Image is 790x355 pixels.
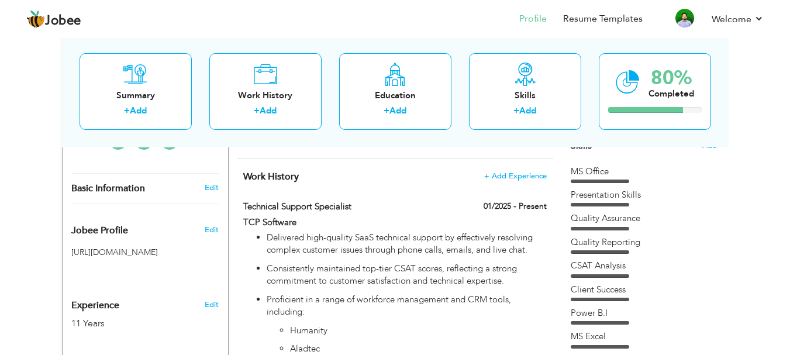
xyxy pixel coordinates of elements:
[267,294,546,319] p: Proficient in a range of workforce management and CRM tools, including:
[675,9,694,27] img: Profile Img
[513,105,519,117] label: +
[63,213,228,242] div: Enhance your career by creating a custom URL for your Jobee public profile.
[260,105,277,116] a: Add
[571,212,717,225] div: Quality Assurance
[71,184,145,194] span: Basic Information
[89,89,182,101] div: Summary
[571,236,717,249] div: Quality Reporting
[571,189,717,201] div: Presentation Skills
[712,12,764,26] a: Welcome
[243,216,440,229] label: TCP Software
[484,201,547,212] label: 01/2025 - Present
[571,307,717,319] div: Power B.I
[219,89,312,101] div: Work History
[571,284,717,296] div: Client Success
[571,330,717,343] div: MS Excel
[243,170,299,183] span: Work History
[484,172,547,180] span: + Add Experience
[563,12,643,26] a: Resume Templates
[26,10,45,29] img: jobee.io
[243,171,546,182] h4: This helps to show the companies you have worked for.
[267,263,546,288] p: Consistently maintained top-tier CSAT scores, reflecting a strong commitment to customer satisfac...
[205,182,219,193] a: Edit
[648,87,694,99] div: Completed
[519,12,547,26] a: Profile
[349,89,442,101] div: Education
[571,166,717,178] div: MS Office
[478,89,572,101] div: Skills
[571,260,717,272] div: CSAT Analysis
[71,226,128,236] span: Jobee Profile
[243,201,440,213] label: Technical Support Specialist
[648,68,694,87] div: 80%
[519,105,536,116] a: Add
[384,105,389,117] label: +
[130,105,147,116] a: Add
[26,10,81,29] a: Jobee
[389,105,406,116] a: Add
[124,105,130,117] label: +
[71,264,116,275] iframe: fb:share_button Facebook Social Plugin
[267,232,546,257] p: Delivered high-quality SaaS technical support by effectively resolving complex customer issues th...
[45,15,81,27] span: Jobee
[290,325,546,337] p: Humanity
[205,299,219,310] a: Edit
[71,301,119,311] span: Experience
[290,343,546,355] p: Aladtec
[71,317,192,330] div: 11 Years
[71,248,219,257] h5: [URL][DOMAIN_NAME]
[254,105,260,117] label: +
[205,225,219,235] span: Edit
